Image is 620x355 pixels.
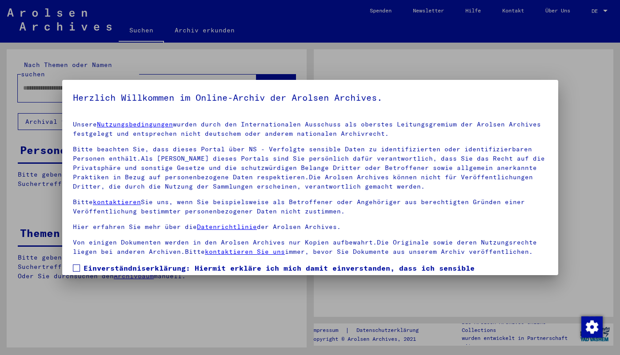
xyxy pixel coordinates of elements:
[581,316,603,338] img: Zustimmung ändern
[97,120,173,128] a: Nutzungsbedingungen
[73,222,548,232] p: Hier erfahren Sie mehr über die der Arolsen Archives.
[73,120,548,138] p: Unsere wurden durch den Internationalen Ausschuss als oberstes Leitungsgremium der Arolsen Archiv...
[205,248,285,256] a: kontaktieren Sie uns
[197,223,257,231] a: Datenrichtlinie
[73,91,548,105] h5: Herzlich Willkommen im Online-Archiv der Arolsen Archives.
[84,263,548,305] span: Einverständniserklärung: Hiermit erkläre ich mich damit einverstanden, dass ich sensible personen...
[93,198,141,206] a: kontaktieren
[73,238,548,256] p: Von einigen Dokumenten werden in den Arolsen Archives nur Kopien aufbewahrt.Die Originale sowie d...
[73,197,548,216] p: Bitte Sie uns, wenn Sie beispielsweise als Betroffener oder Angehöriger aus berechtigten Gründen ...
[73,145,548,191] p: Bitte beachten Sie, dass dieses Portal über NS - Verfolgte sensible Daten zu identifizierten oder...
